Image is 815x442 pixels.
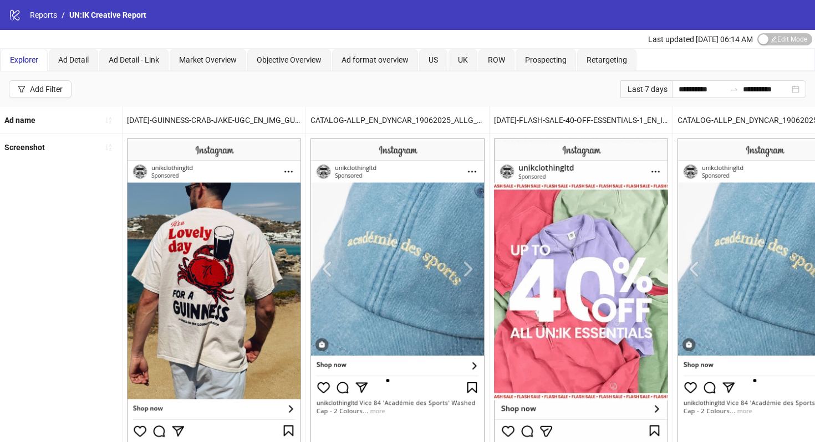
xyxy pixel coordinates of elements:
span: Last updated [DATE] 06:14 AM [648,35,753,44]
div: Last 7 days [620,80,672,98]
span: Explorer [10,55,38,64]
b: Ad name [4,116,35,125]
span: swap-right [730,85,738,94]
span: sort-ascending [105,143,113,151]
span: Objective Overview [257,55,322,64]
span: Prospecting [525,55,567,64]
span: Ad Detail [58,55,89,64]
span: Ad Detail - Link [109,55,159,64]
div: [DATE]-GUINNESS-CRAB-JAKE-UGC_EN_IMG_GUINNESS_CP_17072025_ALLG_CC_SC1_None__ – Copy [123,107,305,133]
div: [DATE]-FLASH-SALE-40-OFF-ESSENTIALS-1_EN_IMG_ALL_SP_02092025_ALLG_CC_SC1_None__ [490,107,673,133]
button: Add Filter [9,80,72,98]
span: Market Overview [179,55,237,64]
li: / [62,9,65,21]
div: Add Filter [30,85,63,94]
b: Screenshot [4,143,45,152]
span: US [429,55,438,64]
span: Ad format overview [342,55,409,64]
a: Reports [28,9,59,21]
span: ROW [488,55,505,64]
div: CATALOG-ALLP_EN_DYNCAR_19062025_ALLG_CC_SC3_None_PRO_ [306,107,489,133]
span: sort-ascending [105,116,113,124]
span: Retargeting [587,55,627,64]
span: UN:IK Creative Report [69,11,146,19]
span: UK [458,55,468,64]
span: to [730,85,738,94]
span: filter [18,85,26,93]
